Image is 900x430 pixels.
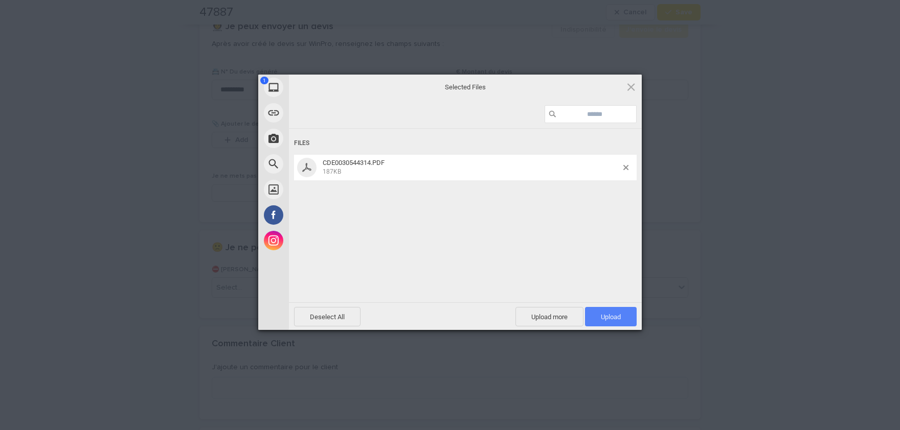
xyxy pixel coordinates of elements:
[258,177,381,202] div: Unsplash
[258,75,381,100] div: My Device
[323,168,341,175] span: 187KB
[363,83,568,92] span: Selected Files
[260,77,268,84] span: 1
[294,134,637,153] div: Files
[515,307,583,326] span: Upload more
[320,159,623,176] span: CDE0030544314.PDF
[323,159,385,166] span: CDE0030544314.PDF
[258,100,381,126] div: Link (URL)
[601,313,621,321] span: Upload
[625,81,637,92] span: Click here or hit ESC to close picker
[258,202,381,228] div: Facebook
[258,228,381,253] div: Instagram
[258,126,381,151] div: Take Photo
[258,151,381,177] div: Web Search
[294,307,361,326] span: Deselect All
[585,307,637,326] span: Upload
